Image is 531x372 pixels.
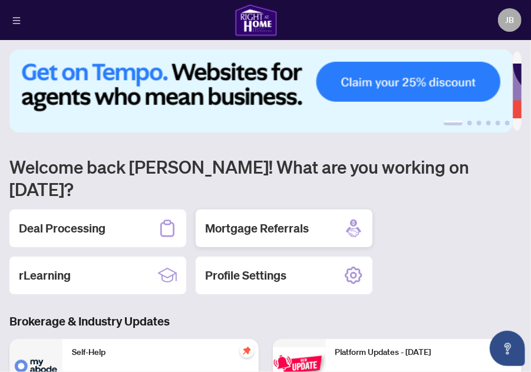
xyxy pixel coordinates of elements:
[240,344,254,358] span: pushpin
[9,155,522,200] h1: Welcome back [PERSON_NAME]! What are you working on [DATE]?
[486,121,491,125] button: 4
[490,331,525,366] button: Open asap
[477,121,481,125] button: 3
[12,16,21,25] span: menu
[205,267,286,284] h2: Profile Settings
[496,121,500,125] button: 5
[19,267,71,284] h2: rLearning
[444,121,463,125] button: 1
[19,220,105,237] h2: Deal Processing
[9,313,522,330] h3: Brokerage & Industry Updates
[335,346,513,359] p: Platform Updates - [DATE]
[72,346,249,359] p: Self-Help
[205,220,309,237] h2: Mortgage Referrals
[467,121,472,125] button: 2
[235,4,277,36] img: logo
[506,14,514,26] span: JB
[505,121,510,125] button: 6
[9,49,513,132] img: Slide 0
